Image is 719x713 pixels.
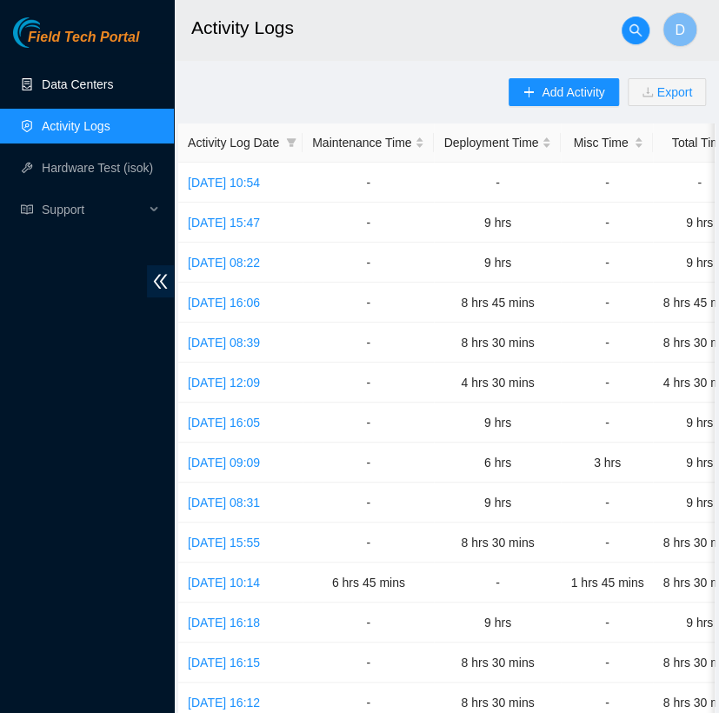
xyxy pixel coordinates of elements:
td: - [561,403,653,443]
button: search [622,17,649,44]
a: [DATE] 16:12 [188,696,260,710]
a: [DATE] 08:31 [188,496,260,510]
button: D [662,12,697,47]
a: [DATE] 15:55 [188,536,260,550]
td: - [561,203,653,243]
td: - [303,443,434,483]
td: - [303,643,434,683]
a: Akamai TechnologiesField Tech Portal [13,31,139,54]
a: Data Centers [42,77,113,91]
td: - [561,483,653,523]
td: 6 hrs [434,443,561,483]
a: [DATE] 08:39 [188,336,260,350]
a: [DATE] 15:47 [188,216,260,230]
td: - [303,283,434,323]
td: 1 hrs 45 mins [561,563,653,603]
td: - [303,323,434,363]
td: - [561,603,653,643]
td: 3 hrs [561,443,653,483]
a: [DATE] 16:06 [188,296,260,310]
span: filter [286,137,296,148]
button: downloadExport [628,78,706,106]
img: Akamai Technologies [13,17,88,48]
a: [DATE] 10:54 [188,176,260,190]
td: - [561,323,653,363]
span: D [675,19,685,41]
td: - [561,363,653,403]
a: Activity Logs [42,119,110,133]
a: [DATE] 16:15 [188,656,260,670]
span: double-left [147,265,174,297]
a: [DATE] 16:18 [188,616,260,630]
td: 9 hrs [434,483,561,523]
td: 8 hrs 30 mins [434,643,561,683]
td: - [303,363,434,403]
span: plus [523,86,535,100]
td: 8 hrs 30 mins [434,323,561,363]
button: plusAdd Activity [509,78,618,106]
td: - [303,523,434,563]
td: 6 hrs 45 mins [303,563,434,603]
span: filter [283,130,300,156]
td: 9 hrs [434,603,561,643]
td: - [561,163,653,203]
td: - [561,243,653,283]
td: - [303,483,434,523]
td: 9 hrs [434,243,561,283]
td: - [303,603,434,643]
td: 9 hrs [434,203,561,243]
span: Add Activity [542,83,604,102]
a: Hardware Test (isok) [42,161,153,175]
span: Activity Log Date [188,133,279,152]
td: 8 hrs 45 mins [434,283,561,323]
td: - [303,403,434,443]
a: [DATE] 16:05 [188,416,260,430]
span: Field Tech Portal [28,30,139,46]
span: search [622,23,649,37]
span: Support [42,192,144,227]
td: - [561,643,653,683]
td: - [561,283,653,323]
td: 4 hrs 30 mins [434,363,561,403]
a: [DATE] 09:09 [188,456,260,470]
td: - [303,243,434,283]
a: [DATE] 10:14 [188,576,260,590]
td: 9 hrs [434,403,561,443]
a: [DATE] 08:22 [188,256,260,270]
td: - [434,163,561,203]
a: [DATE] 12:09 [188,376,260,390]
td: - [303,203,434,243]
td: - [434,563,561,603]
td: 8 hrs 30 mins [434,523,561,563]
span: read [21,203,33,216]
td: - [303,163,434,203]
td: - [561,523,653,563]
